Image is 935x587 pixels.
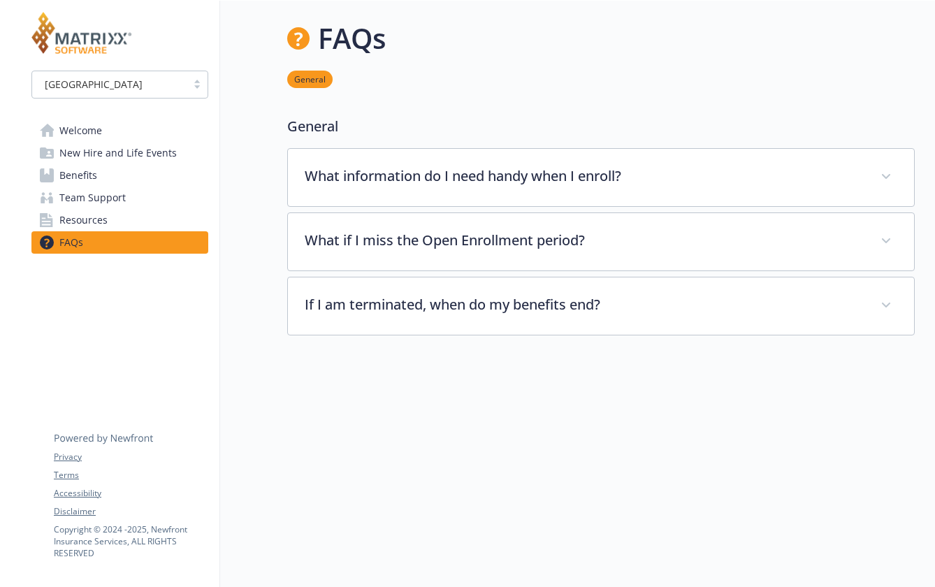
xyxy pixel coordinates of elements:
[54,451,208,463] a: Privacy
[59,209,108,231] span: Resources
[59,164,97,187] span: Benefits
[287,72,333,85] a: General
[54,469,208,481] a: Terms
[287,116,915,137] p: General
[31,119,208,142] a: Welcome
[59,119,102,142] span: Welcome
[45,77,143,92] span: [GEOGRAPHIC_DATA]
[31,142,208,164] a: New Hire and Life Events
[288,277,914,335] div: If I am terminated, when do my benefits end?
[31,231,208,254] a: FAQs
[31,187,208,209] a: Team Support
[288,149,914,206] div: What information do I need handy when I enroll?
[305,294,864,315] p: If I am terminated, when do my benefits end?
[54,487,208,500] a: Accessibility
[318,17,386,59] h1: FAQs
[54,523,208,559] p: Copyright © 2024 - 2025 , Newfront Insurance Services, ALL RIGHTS RESERVED
[59,187,126,209] span: Team Support
[39,77,180,92] span: [GEOGRAPHIC_DATA]
[305,166,864,187] p: What information do I need handy when I enroll?
[31,164,208,187] a: Benefits
[288,213,914,270] div: What if I miss the Open Enrollment period?
[305,230,864,251] p: What if I miss the Open Enrollment period?
[59,142,177,164] span: New Hire and Life Events
[59,231,83,254] span: FAQs
[54,505,208,518] a: Disclaimer
[31,209,208,231] a: Resources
